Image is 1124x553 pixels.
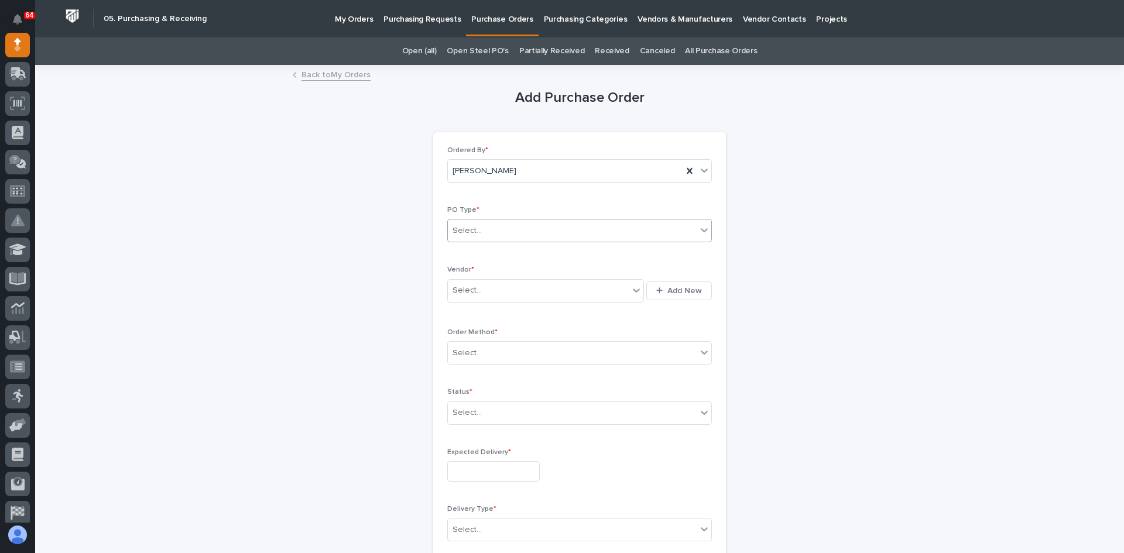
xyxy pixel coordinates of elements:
[447,329,498,336] span: Order Method
[447,147,488,154] span: Ordered By
[104,14,207,24] h2: 05. Purchasing & Receiving
[402,37,437,65] a: Open (all)
[447,389,472,396] span: Status
[519,37,584,65] a: Partially Received
[453,407,482,419] div: Select...
[447,207,479,214] span: PO Type
[453,225,482,237] div: Select...
[685,37,757,65] a: All Purchase Orders
[26,11,33,19] p: 64
[15,14,30,33] div: Notifications64
[447,506,496,513] span: Delivery Type
[447,449,511,456] span: Expected Delivery
[301,67,371,81] a: Back toMy Orders
[453,284,482,297] div: Select...
[5,523,30,547] button: users-avatar
[667,286,702,296] span: Add New
[447,37,508,65] a: Open Steel PO's
[433,90,726,107] h1: Add Purchase Order
[61,5,83,27] img: Workspace Logo
[447,266,474,273] span: Vendor
[5,7,30,32] button: Notifications
[646,281,712,300] button: Add New
[595,37,629,65] a: Received
[453,524,482,536] div: Select...
[453,347,482,359] div: Select...
[640,37,675,65] a: Canceled
[453,165,516,177] span: [PERSON_NAME]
